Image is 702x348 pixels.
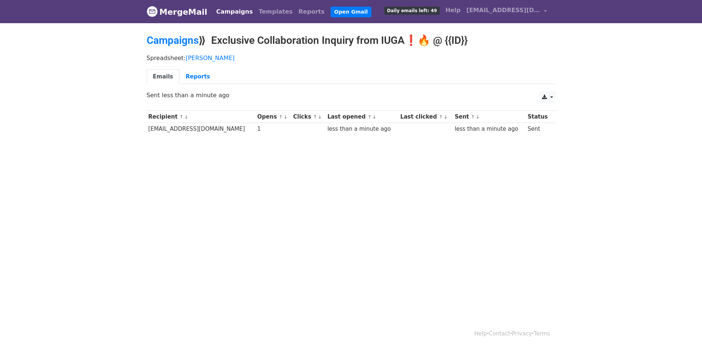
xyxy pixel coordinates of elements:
[384,7,439,15] span: Daily emails left: 49
[255,111,291,123] th: Opens
[147,69,179,84] a: Emails
[257,125,290,133] div: 1
[147,54,556,62] p: Spreadsheet:
[443,3,464,18] a: Help
[179,69,216,84] a: Reports
[279,114,283,120] a: ↑
[464,3,550,20] a: [EMAIL_ADDRESS][DOMAIN_NAME]
[398,111,453,123] th: Last clicked
[256,4,296,19] a: Templates
[331,7,371,17] a: Open Gmail
[291,111,326,123] th: Clicks
[439,114,443,120] a: ↑
[471,114,475,120] a: ↑
[147,34,199,46] a: Campaigns
[467,6,540,15] span: [EMAIL_ADDRESS][DOMAIN_NAME]
[474,330,487,337] a: Help
[453,111,526,123] th: Sent
[147,91,556,99] p: Sent less than a minute ago
[526,111,552,123] th: Status
[147,111,256,123] th: Recipient
[444,114,448,120] a: ↓
[512,330,532,337] a: Privacy
[283,114,287,120] a: ↓
[367,114,371,120] a: ↑
[526,123,552,135] td: Sent
[147,4,207,20] a: MergeMail
[326,111,399,123] th: Last opened
[372,114,376,120] a: ↓
[147,6,158,17] img: MergeMail logo
[318,114,322,120] a: ↓
[147,34,556,47] h2: ⟫ Exclusive Collaboration Inquiry from IUGA❗🔥 @ {{ID}}
[213,4,256,19] a: Campaigns
[179,114,184,120] a: ↑
[184,114,188,120] a: ↓
[534,330,550,337] a: Terms
[186,55,235,61] a: [PERSON_NAME]
[296,4,328,19] a: Reports
[313,114,317,120] a: ↑
[489,330,510,337] a: Contact
[455,125,524,133] div: less than a minute ago
[381,3,442,18] a: Daily emails left: 49
[327,125,397,133] div: less than a minute ago
[147,123,256,135] td: [EMAIL_ADDRESS][DOMAIN_NAME]
[476,114,480,120] a: ↓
